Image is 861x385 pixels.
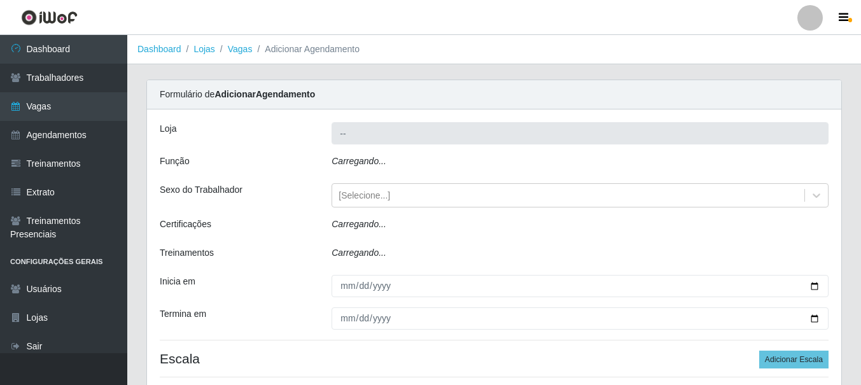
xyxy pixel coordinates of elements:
[332,156,386,166] i: Carregando...
[21,10,78,25] img: CoreUI Logo
[160,218,211,231] label: Certificações
[339,189,390,202] div: [Selecione...]
[332,219,386,229] i: Carregando...
[332,248,386,258] i: Carregando...
[137,44,181,54] a: Dashboard
[160,307,206,321] label: Termina em
[228,44,253,54] a: Vagas
[332,275,829,297] input: 00/00/0000
[252,43,360,56] li: Adicionar Agendamento
[193,44,214,54] a: Lojas
[160,155,190,168] label: Função
[759,351,829,368] button: Adicionar Escala
[127,35,861,64] nav: breadcrumb
[332,307,829,330] input: 00/00/0000
[147,80,841,109] div: Formulário de
[160,351,829,367] h4: Escala
[160,183,242,197] label: Sexo do Trabalhador
[160,122,176,136] label: Loja
[160,246,214,260] label: Treinamentos
[214,89,315,99] strong: Adicionar Agendamento
[160,275,195,288] label: Inicia em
